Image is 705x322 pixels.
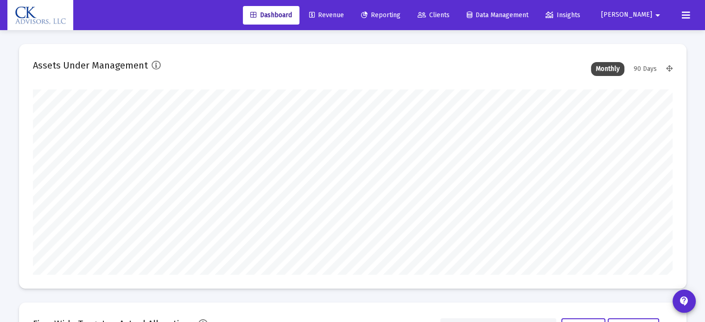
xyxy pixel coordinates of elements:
span: Clients [418,11,450,19]
span: Data Management [467,11,528,19]
a: Revenue [302,6,351,25]
span: Reporting [361,11,400,19]
h2: Assets Under Management [33,58,148,73]
div: 90 Days [629,62,661,76]
button: [PERSON_NAME] [590,6,674,24]
a: Insights [538,6,588,25]
span: Dashboard [250,11,292,19]
a: Reporting [354,6,408,25]
a: Data Management [459,6,536,25]
div: Monthly [591,62,624,76]
span: [PERSON_NAME] [601,11,652,19]
mat-icon: arrow_drop_down [652,6,663,25]
img: Dashboard [14,6,66,25]
a: Dashboard [243,6,299,25]
span: Insights [546,11,580,19]
mat-icon: contact_support [679,296,690,307]
span: Revenue [309,11,344,19]
a: Clients [410,6,457,25]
